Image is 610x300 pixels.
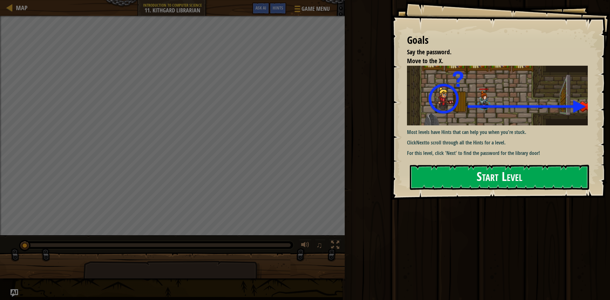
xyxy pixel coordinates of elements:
p: For this level, click 'Next' to find the password for the library door! [407,150,593,157]
button: Game Menu [289,3,334,17]
span: Move to the X. [407,57,443,65]
button: Ask AI [10,289,18,297]
p: Most levels have Hints that can help you when you're stuck. [407,129,593,136]
span: Hints [273,5,283,11]
span: Map [16,3,28,12]
span: Ask AI [255,5,266,11]
button: ♫ [315,239,326,252]
li: Move to the X. [399,57,586,66]
strong: Next [416,139,425,146]
button: Start Level [410,165,589,190]
div: Goals [407,33,588,48]
button: Ask AI [252,3,269,14]
span: Game Menu [302,5,330,13]
span: Say the password. [407,48,451,56]
p: Click to scroll through all the Hints for a level. [407,139,593,146]
span: ♫ [316,240,322,250]
button: Adjust volume [299,239,312,252]
li: Say the password. [399,48,586,57]
button: Toggle fullscreen [329,239,342,252]
img: Kithgard librarian [407,66,593,125]
a: Map [13,3,28,12]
